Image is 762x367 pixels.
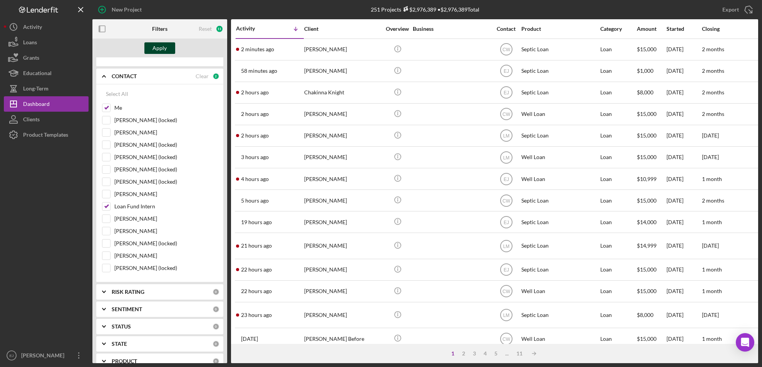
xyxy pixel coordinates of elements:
[196,73,209,79] div: Clear
[667,212,701,232] div: [DATE]
[637,126,666,146] div: $15,000
[4,348,89,363] button: EJ[PERSON_NAME]
[304,104,381,124] div: [PERSON_NAME]
[304,303,381,327] div: [PERSON_NAME]
[521,126,598,146] div: Septic Loan
[4,35,89,50] button: Loans
[4,65,89,81] button: Educational
[503,176,509,182] text: EJ
[114,129,218,136] label: [PERSON_NAME]
[702,67,724,74] time: 2 months
[469,350,480,357] div: 3
[213,358,219,365] div: 0
[241,68,277,74] time: 2025-10-07 17:20
[304,328,381,349] div: [PERSON_NAME] Before
[304,233,381,258] div: [PERSON_NAME]
[241,111,269,117] time: 2025-10-07 16:18
[114,178,218,186] label: [PERSON_NAME] (locked)
[702,219,722,225] time: 1 month
[667,126,701,146] div: [DATE]
[715,2,758,17] button: Export
[637,233,666,258] div: $14,999
[503,155,509,160] text: LM
[600,147,636,168] div: Loan
[4,81,89,96] button: Long-Term
[304,26,381,32] div: Client
[600,26,636,32] div: Category
[112,323,131,330] b: STATUS
[4,96,89,112] button: Dashboard
[4,19,89,35] a: Activity
[667,104,701,124] div: [DATE]
[503,220,509,225] text: EJ
[241,154,269,160] time: 2025-10-07 15:26
[401,6,436,13] div: $2,976,389
[702,89,724,96] time: 2 months
[637,154,656,160] span: $15,000
[502,112,511,117] text: CW
[521,82,598,103] div: Septic Loan
[23,112,40,129] div: Clients
[213,340,219,347] div: 0
[637,288,656,294] span: $15,000
[23,65,52,83] div: Educational
[304,260,381,280] div: [PERSON_NAME]
[667,260,701,280] div: [DATE]
[503,133,509,139] text: LM
[667,233,701,258] div: [DATE]
[503,69,509,74] text: EJ
[521,169,598,189] div: Well Loan
[241,266,272,273] time: 2025-10-06 19:50
[112,289,144,295] b: RISK RATING
[23,81,49,98] div: Long-Term
[600,190,636,211] div: Loan
[304,82,381,103] div: Chakinna Knight
[112,306,142,312] b: SENTIMENT
[114,141,218,149] label: [PERSON_NAME] (locked)
[480,350,491,357] div: 4
[600,281,636,302] div: Loan
[4,127,89,142] button: Product Templates
[112,341,127,347] b: STATE
[241,288,272,294] time: 2025-10-06 19:48
[241,198,269,204] time: 2025-10-07 13:20
[702,154,719,160] time: [DATE]
[521,212,598,232] div: Septic Loan
[114,252,218,260] label: [PERSON_NAME]
[600,126,636,146] div: Loan
[241,312,272,318] time: 2025-10-06 19:04
[667,39,701,60] div: [DATE]
[4,112,89,127] a: Clients
[152,26,167,32] b: Filters
[413,26,490,32] div: Business
[702,26,760,32] div: Closing
[9,354,13,358] text: EJ
[600,328,636,349] div: Loan
[241,219,272,225] time: 2025-10-06 22:53
[114,190,218,198] label: [PERSON_NAME]
[637,312,653,318] span: $8,000
[216,25,223,33] div: 11
[702,46,724,52] time: 2 months
[521,147,598,168] div: Well Loan
[304,190,381,211] div: [PERSON_NAME]
[521,190,598,211] div: Septic Loan
[4,50,89,65] button: Grants
[521,328,598,349] div: Well Loan
[521,260,598,280] div: Septic Loan
[102,86,132,102] button: Select All
[153,42,167,54] div: Apply
[736,333,754,352] div: Open Intercom Messenger
[114,203,218,210] label: Loan Fund Intern
[637,89,653,96] span: $8,000
[702,335,722,342] time: 1 month
[304,281,381,302] div: [PERSON_NAME]
[23,127,68,144] div: Product Templates
[106,86,128,102] div: Select All
[600,61,636,81] div: Loan
[702,312,719,318] time: [DATE]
